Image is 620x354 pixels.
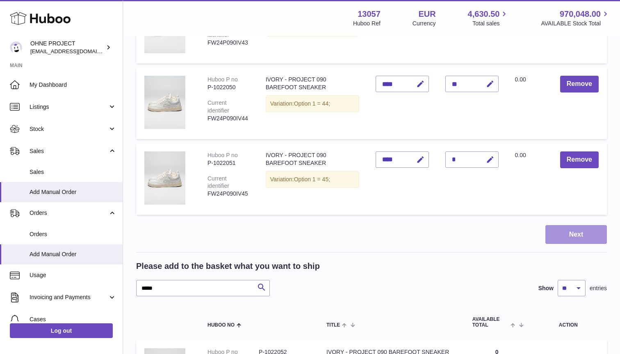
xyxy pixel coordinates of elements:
img: support@ohneproject.com [10,41,22,54]
span: 4,630.50 [468,9,500,20]
span: Sales [30,168,116,176]
td: IVORY - PROJECT 090 BAREFOOT SNEAKER [258,68,367,139]
span: Add Manual Order [30,250,116,258]
a: 970,048.00 AVAILABLE Stock Total [541,9,610,27]
label: Show [538,284,554,292]
a: 4,630.50 Total sales [468,9,509,27]
span: Cases [30,316,116,323]
div: OHNE PROJECT [30,40,104,55]
span: Option 1 = 45; [294,176,330,183]
span: Orders [30,230,116,238]
div: P-1022051 [207,159,249,167]
img: IVORY - PROJECT 090 BAREFOOT SNEAKER [144,76,185,129]
span: Stock [30,125,108,133]
div: Current identifier [207,24,229,38]
span: [EMAIL_ADDRESS][DOMAIN_NAME] [30,48,121,54]
button: Remove [560,151,599,168]
strong: 13057 [358,9,381,20]
a: Log out [10,323,113,338]
div: Currency [413,20,436,27]
span: Total sales [472,20,509,27]
span: Invoicing and Payments [30,293,108,301]
span: Sales [30,147,108,155]
div: Variation: [266,171,359,188]
h2: Please add to the basket what you want to ship [136,261,320,272]
div: Huboo Ref [353,20,381,27]
span: Add Manual Order [30,188,116,196]
span: Option 1 = 44; [294,100,330,107]
div: Huboo P no [207,152,238,158]
div: FW24P090IV44 [207,115,249,122]
div: P-1022050 [207,83,249,91]
span: Usage [30,271,116,279]
span: Title [326,322,340,328]
img: IVORY - PROJECT 090 BAREFOOT SNEAKER [144,151,185,205]
button: Next [545,225,607,244]
strong: EUR [418,9,435,20]
span: Listings [30,103,108,111]
span: 0.00 [515,76,526,83]
div: FW24P090IV45 [207,190,249,198]
td: IVORY - PROJECT 090 BAREFOOT SNEAKER [258,143,367,215]
span: AVAILABLE Stock Total [541,20,610,27]
span: Orders [30,209,108,217]
button: Remove [560,76,599,92]
div: Current identifier [207,175,229,189]
div: Variation: [266,95,359,112]
span: 970,048.00 [560,9,601,20]
span: Huboo no [207,322,235,328]
span: AVAILABLE Total [472,317,509,327]
span: entries [590,284,607,292]
span: 0.00 [515,152,526,158]
div: Huboo P no [207,76,238,83]
th: Action [530,309,607,336]
div: FW24P090IV43 [207,39,249,47]
span: My Dashboard [30,81,116,89]
div: Current identifier [207,99,229,114]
